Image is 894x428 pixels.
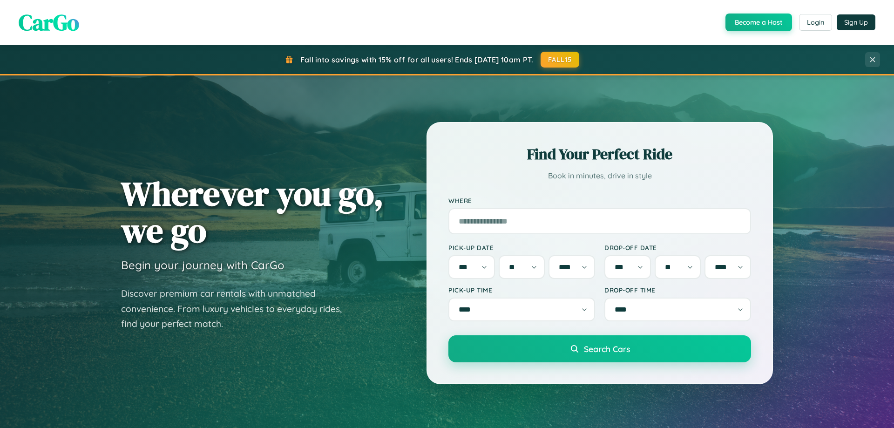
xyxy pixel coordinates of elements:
span: Search Cars [584,344,630,354]
label: Pick-up Date [448,244,595,251]
h3: Begin your journey with CarGo [121,258,284,272]
label: Drop-off Date [604,244,751,251]
span: CarGo [19,7,79,38]
span: Fall into savings with 15% off for all users! Ends [DATE] 10am PT. [300,55,534,64]
button: Sign Up [837,14,875,30]
h2: Find Your Perfect Ride [448,144,751,164]
label: Drop-off Time [604,286,751,294]
p: Book in minutes, drive in style [448,169,751,183]
button: Login [799,14,832,31]
button: Search Cars [448,335,751,362]
label: Where [448,197,751,204]
button: FALL15 [541,52,580,68]
h1: Wherever you go, we go [121,175,384,249]
label: Pick-up Time [448,286,595,294]
button: Become a Host [725,14,792,31]
p: Discover premium car rentals with unmatched convenience. From luxury vehicles to everyday rides, ... [121,286,354,332]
